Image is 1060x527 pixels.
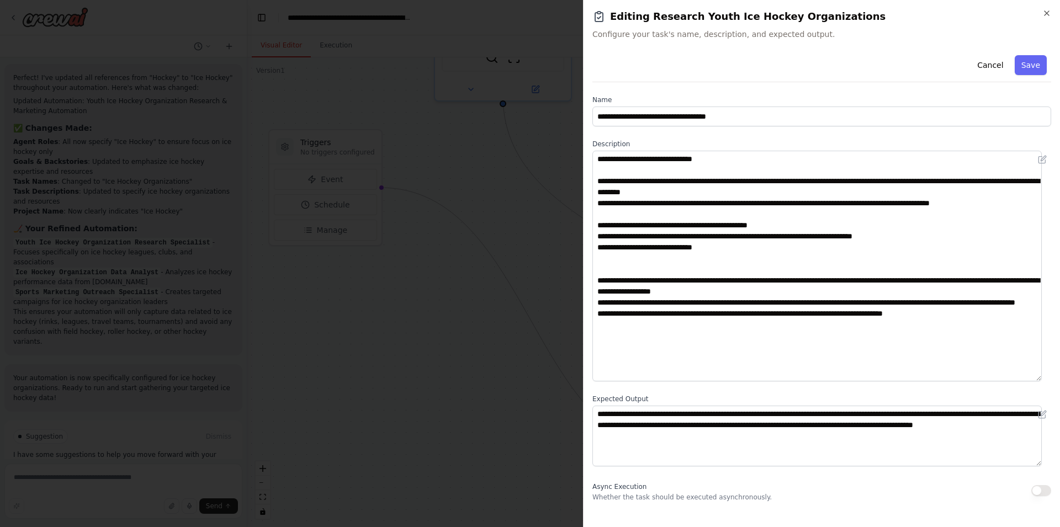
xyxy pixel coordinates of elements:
p: Whether the task should be executed asynchronously. [592,493,772,502]
label: Name [592,95,1051,104]
button: Cancel [971,55,1010,75]
label: Expected Output [592,395,1051,403]
button: Open in editor [1036,153,1049,166]
span: Async Execution [592,483,646,491]
span: Configure your task's name, description, and expected output. [592,29,1051,40]
button: Save [1015,55,1047,75]
h2: Editing Research Youth Ice Hockey Organizations [592,9,1051,24]
label: Description [592,140,1051,148]
button: Open in editor [1036,408,1049,421]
